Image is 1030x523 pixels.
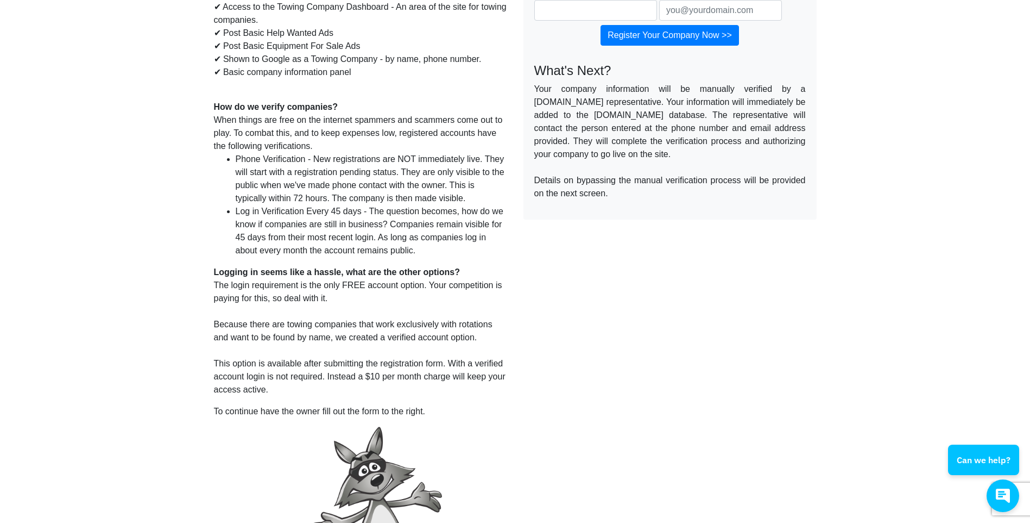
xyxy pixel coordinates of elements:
[526,46,814,209] div: Your company information will be manually verified by a [DOMAIN_NAME] representative. Your inform...
[601,25,739,46] input: Register Your Company Now >>
[214,102,338,111] strong: How do we verify companies?
[940,415,1030,523] iframe: Conversations
[236,153,507,205] li: Phone Verification - New registrations are NOT immediately live. They will start with a registrat...
[214,267,460,277] strong: Logging in seems like a hassle, what are the other options?
[214,405,507,418] p: To continue have the owner fill out the form to the right.
[534,63,806,79] h4: What's Next?
[236,205,507,257] li: Log in Verification Every 45 days - The question becomes, how do we know if companies are still i...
